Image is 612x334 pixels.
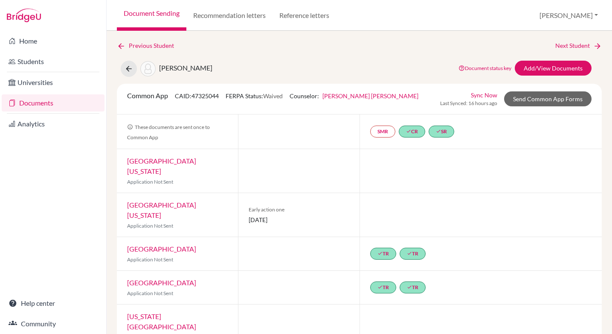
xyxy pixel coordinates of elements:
span: Common App [127,91,168,100]
i: done [377,284,383,290]
span: Last Synced: 16 hours ago [440,100,497,107]
i: done [436,129,441,134]
span: Waived [263,92,283,100]
span: These documents are sent once to Common App [127,124,210,141]
span: FERPA Status: [226,92,283,100]
span: CAID: 47325044 [175,92,219,100]
a: Help center [2,295,104,312]
img: Bridge-U [7,9,41,22]
a: Students [2,53,104,70]
a: [GEOGRAPHIC_DATA] [127,245,196,253]
span: Counselor: [290,92,418,100]
a: Next Student [555,41,602,50]
a: doneTR [370,248,396,260]
span: Application Not Sent [127,179,173,185]
span: Early action one [249,206,349,214]
i: done [407,284,412,290]
a: Home [2,32,104,50]
a: Community [2,315,104,332]
i: done [406,129,411,134]
a: doneTR [400,248,426,260]
i: done [407,251,412,256]
a: doneTR [370,281,396,293]
a: Sync Now [471,91,497,100]
a: [GEOGRAPHIC_DATA] [127,278,196,287]
a: doneTR [400,281,426,293]
a: [GEOGRAPHIC_DATA][US_STATE] [127,201,196,219]
a: doneSR [429,126,454,138]
span: [PERSON_NAME] [159,64,212,72]
span: Application Not Sent [127,256,173,263]
a: [US_STATE][GEOGRAPHIC_DATA] [127,312,196,331]
a: SMR [370,126,395,138]
a: Document status key [458,65,511,71]
a: Documents [2,94,104,111]
span: Application Not Sent [127,223,173,229]
span: Application Not Sent [127,290,173,296]
a: doneCR [399,126,425,138]
a: Universities [2,74,104,91]
a: [PERSON_NAME] [PERSON_NAME] [322,92,418,100]
a: Analytics [2,115,104,132]
a: Add/View Documents [515,61,592,76]
span: [DATE] [249,215,349,224]
i: done [377,251,383,256]
a: Send Common App Forms [504,91,592,106]
a: [GEOGRAPHIC_DATA][US_STATE] [127,157,196,175]
a: Previous Student [117,41,181,50]
button: [PERSON_NAME] [536,7,602,23]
